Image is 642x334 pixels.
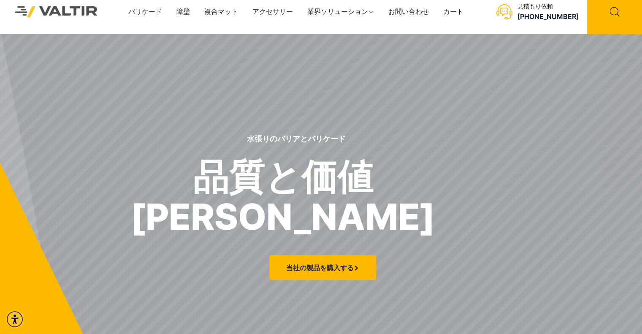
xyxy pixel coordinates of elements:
a: 障壁 [169,5,197,18]
font: 業界ソリューション [307,7,368,16]
a: バリケード [121,5,169,18]
font: [PHONE_NUMBER] [517,12,579,21]
a: 当社の製品を購入する [269,255,376,280]
font: アクセサリー [252,7,293,16]
font: 当社の製品を購入する [286,263,354,272]
a: (888) 496-3625に電話する [517,12,579,21]
font: お問い合わせ [388,7,429,16]
a: 複合マット [197,5,245,18]
font: 見積もり依頼 [517,3,553,10]
a: お問い合わせ [381,5,436,18]
font: 複合マット [204,7,238,16]
a: アクセサリー [245,5,300,18]
div: アクセシビリティメニュー [5,310,24,329]
font: 障壁 [176,7,190,16]
a: カート [436,5,471,18]
font: カート [443,7,463,16]
font: [PERSON_NAME] [130,195,435,239]
font: 品質と価値 [193,155,373,198]
font: 水張りのバリアとバリケード [247,134,346,143]
font: バリケード [128,7,162,16]
a: 業界ソリューション [300,5,381,18]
